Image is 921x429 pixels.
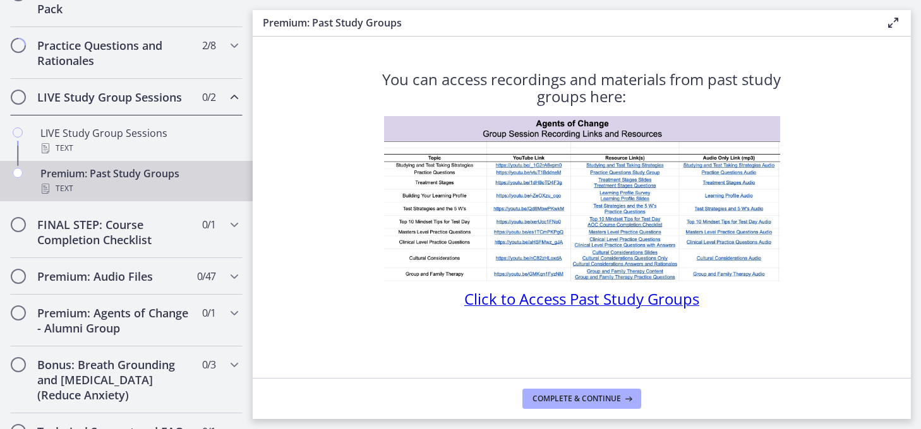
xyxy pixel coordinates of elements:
[464,294,699,308] a: Click to Access Past Study Groups
[522,389,641,409] button: Complete & continue
[197,269,215,284] span: 0 / 47
[37,217,191,247] h2: FINAL STEP: Course Completion Checklist
[202,217,215,232] span: 0 / 1
[40,166,238,196] div: Premium: Past Study Groups
[263,15,865,30] h3: Premium: Past Study Groups
[37,357,191,403] h2: Bonus: Breath Grounding and [MEDICAL_DATA] (Reduce Anxiety)
[40,181,238,196] div: Text
[383,69,781,107] span: You can access recordings and materials from past study groups here:
[37,269,191,284] h2: Premium: Audio Files
[37,90,191,105] h2: LIVE Study Group Sessions
[202,90,215,105] span: 0 / 2
[37,305,191,336] h2: Premium: Agents of Change - Alumni Group
[464,288,699,309] span: Click to Access Past Study Groups
[202,305,215,320] span: 0 / 1
[37,38,191,68] h2: Practice Questions and Rationales
[40,126,238,156] div: LIVE Study Group Sessions
[202,38,215,53] span: 2 / 8
[533,394,621,404] span: Complete & continue
[202,357,215,372] span: 0 / 3
[40,141,238,156] div: Text
[384,116,780,281] img: 1734296182395.jpeg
